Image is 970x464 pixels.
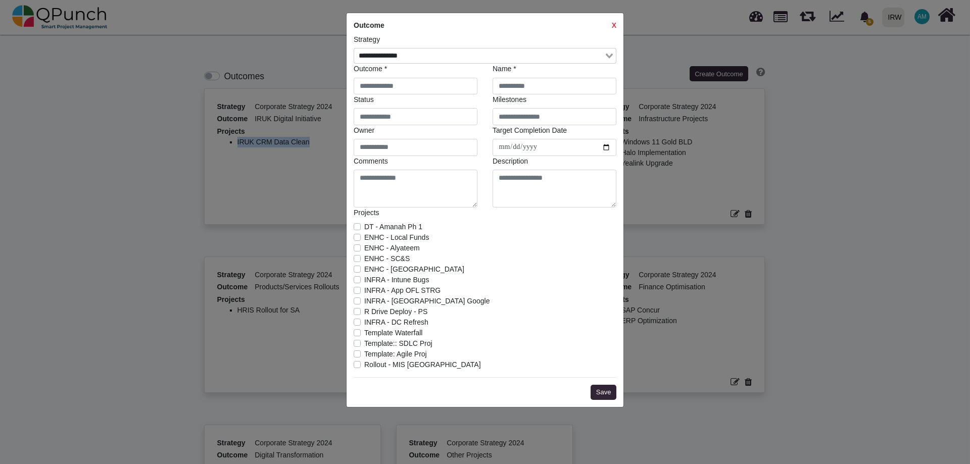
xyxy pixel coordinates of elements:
[364,286,441,294] span: INFRA - App OFL STRG
[612,21,616,29] strong: X
[364,254,410,263] span: ENHC - SC&S
[364,329,422,337] span: Template Waterfall
[493,64,616,77] legend: Name *
[364,244,420,252] span: ENHC - Alyateem
[364,360,481,369] span: Rollout - MIS [GEOGRAPHIC_DATA]
[354,64,477,77] legend: Outcome *
[354,34,616,48] legend: Strategy
[364,223,422,231] span: DT - Amanah Ph 1
[354,125,477,139] legend: Owner
[364,233,429,241] span: ENHC - Local Funds
[354,156,477,170] legend: Comments
[364,265,464,273] span: ENHC - [GEOGRAPHIC_DATA]
[364,339,432,347] span: Template:: SDLC Proj
[354,20,384,31] label: Outcome
[354,48,616,64] div: Search for option
[364,318,428,326] span: INFRA - DC Refresh
[364,350,427,358] span: Template: Agile Proj
[493,94,616,108] legend: Milestones
[364,307,427,316] span: R Drive Deploy - PS
[354,208,616,221] legend: Projects
[591,385,616,400] button: Save
[355,50,603,62] input: Search for option
[364,276,429,284] span: INFRA - Intune Bugs
[493,156,616,170] legend: Description
[354,94,477,108] legend: Status
[493,125,616,139] legend: Target Completion Date
[364,297,490,305] span: INFRA - [GEOGRAPHIC_DATA] Google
